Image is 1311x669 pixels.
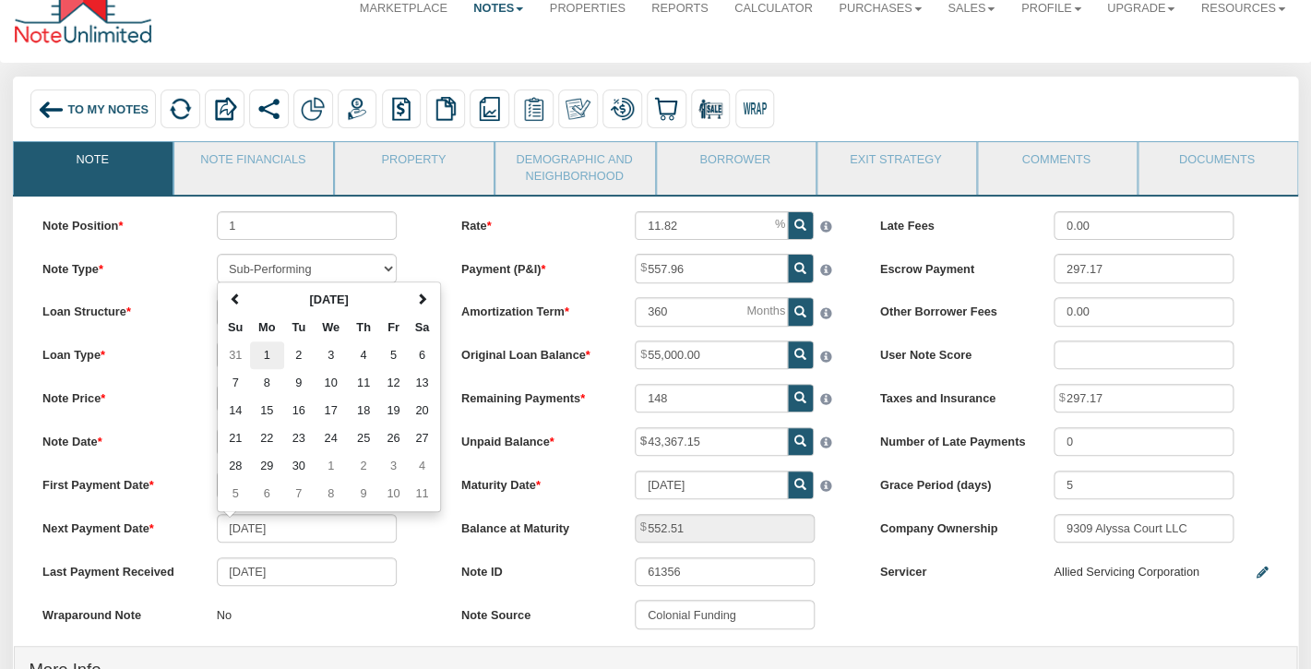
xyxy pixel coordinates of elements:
td: 25 [348,424,378,452]
label: Note Position [28,211,202,234]
td: 29 [250,452,284,480]
img: serviceOrders.png [521,97,545,121]
input: MM/DD/YYYY [217,557,397,586]
span: To My Notes [67,102,148,115]
th: Tu [284,314,314,341]
td: 1 [314,452,349,480]
label: Payment (P&I) [447,254,621,277]
td: 2 [284,341,314,369]
th: Th [348,314,378,341]
label: Loan Structure [28,297,202,320]
label: Taxes and Insurance [865,384,1040,407]
label: Note Source [447,600,621,623]
img: reports.png [477,97,501,121]
a: Note [14,142,171,188]
td: 11 [348,369,378,397]
td: 12 [379,369,409,397]
label: Note ID [447,557,621,580]
td: 21 [221,424,250,452]
label: Escrow Payment [865,254,1040,277]
td: 28 [221,452,250,480]
label: Note Price [28,384,202,407]
img: for_sale.png [698,97,722,121]
td: 13 [408,369,435,397]
td: 8 [250,369,284,397]
img: share.svg [256,97,280,121]
a: Demographic and Neighborhood [495,142,652,195]
label: Remaining Payments [447,384,621,407]
img: partial.png [301,97,325,121]
td: 4 [408,452,435,480]
a: Property [335,142,492,188]
label: Amortization Term [447,297,621,320]
label: Unpaid Balance [447,427,621,450]
img: loan_mod.png [610,97,634,121]
input: This field can contain only numeric characters [635,211,788,240]
td: 22 [250,424,284,452]
td: 17 [314,397,349,424]
label: Wraparound Note [28,600,202,623]
td: 11 [408,480,435,508]
td: 7 [221,369,250,397]
td: 6 [408,341,435,369]
td: 10 [314,369,349,397]
th: Select Month [250,286,409,314]
td: 15 [250,397,284,424]
label: Company Ownership [865,514,1040,537]
img: back_arrow_left_icon.svg [38,97,64,123]
label: User Note Score [865,340,1040,364]
img: history.png [389,97,413,121]
td: 8 [314,480,349,508]
label: Balance at Maturity [447,514,621,537]
td: 1 [250,341,284,369]
a: Borrower [657,142,814,188]
img: wrap.svg [743,97,767,121]
label: Number of Late Payments [865,427,1040,450]
label: Last Payment Received [28,557,202,580]
label: Loan Type [28,340,202,364]
td: 10 [379,480,409,508]
td: 3 [314,341,349,369]
span: Next Month [416,293,428,305]
td: 6 [250,480,284,508]
span: Previous Month [230,293,242,305]
label: Grace Period (days) [865,471,1040,494]
th: Mo [250,314,284,341]
img: payment.png [345,97,369,121]
img: copy.png [434,97,458,121]
input: MM/DD/YYYY [635,471,788,499]
th: Su [221,314,250,341]
img: export.svg [212,97,236,121]
td: 5 [221,480,250,508]
p: No [217,600,232,631]
th: We [314,314,349,341]
td: 31 [221,341,250,369]
label: Servicer [865,557,1040,580]
img: buy.svg [654,97,678,121]
div: Allied Servicing Corporation [1054,557,1199,589]
label: Original Loan Balance [447,340,621,364]
label: Late Fees [865,211,1040,234]
img: make_own.png [566,97,590,121]
a: Exit Strategy [817,142,974,188]
label: First Payment Date [28,471,202,494]
td: 27 [408,424,435,452]
td: 9 [284,369,314,397]
td: 9 [348,480,378,508]
a: Documents [1138,142,1295,188]
label: Other Borrower Fees [865,297,1040,320]
td: 23 [284,424,314,452]
a: Note Financials [174,142,331,188]
td: 20 [408,397,435,424]
td: 26 [379,424,409,452]
input: MM/DD/YYYY [217,514,397,543]
label: Note Type [28,254,202,277]
td: 4 [348,341,378,369]
td: 16 [284,397,314,424]
td: 18 [348,397,378,424]
label: Rate [447,211,621,234]
td: 19 [379,397,409,424]
a: Comments [978,142,1135,188]
td: 30 [284,452,314,480]
td: 24 [314,424,349,452]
